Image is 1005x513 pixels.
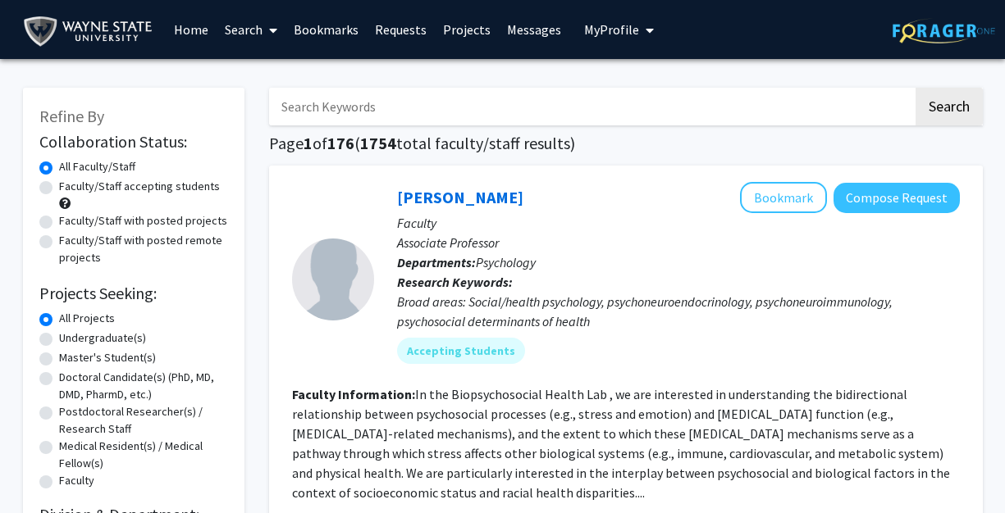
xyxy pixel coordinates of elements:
h2: Collaboration Status: [39,132,228,152]
span: Refine By [39,106,104,126]
label: Undergraduate(s) [59,329,146,347]
fg-read-more: In the Biopsychosocial Health Lab , we are interested in understanding the bidirectional relation... [292,386,950,501]
b: Faculty Information: [292,386,415,402]
label: Postdoctoral Researcher(s) / Research Staff [59,403,228,438]
div: Broad areas: Social/health psychology, psychoneuroendocrinology, psychoneuroimmunology, psychosoc... [397,292,960,331]
button: Compose Request to Samuele Zilioli [834,183,960,213]
label: Faculty [59,472,94,489]
p: Associate Professor [397,233,960,252]
iframe: Chat [12,439,70,501]
span: My Profile [584,21,639,38]
a: Bookmarks [286,1,367,58]
button: Add Samuele Zilioli to Bookmarks [740,182,827,213]
a: Requests [367,1,435,58]
label: Faculty/Staff with posted projects [59,212,227,229]
h1: Page of ( total faculty/staff results) [269,134,983,153]
span: Psychology [476,254,536,270]
a: Search [217,1,286,58]
a: [PERSON_NAME] [397,187,523,207]
label: Faculty/Staff with posted remote projects [59,232,228,266]
a: Projects [435,1,499,58]
input: Search Keywords [269,88,913,125]
label: Doctoral Candidate(s) (PhD, MD, DMD, PharmD, etc.) [59,369,228,403]
a: Messages [499,1,569,58]
span: 1 [304,133,313,153]
label: Medical Resident(s) / Medical Fellow(s) [59,438,228,472]
img: Wayne State University Logo [23,13,160,50]
label: All Projects [59,310,115,327]
p: Faculty [397,213,960,233]
label: Master's Student(s) [59,349,156,366]
button: Search [916,88,983,125]
label: All Faculty/Staff [59,158,135,175]
a: Home [166,1,217,58]
mat-chip: Accepting Students [397,338,525,364]
b: Departments: [397,254,476,270]
h2: Projects Seeking: [39,284,228,303]
span: 176 [327,133,354,153]
img: ForagerOne Logo [893,18,995,43]
span: 1754 [360,133,396,153]
b: Research Keywords: [397,274,513,290]
label: Faculty/Staff accepting students [59,178,220,195]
